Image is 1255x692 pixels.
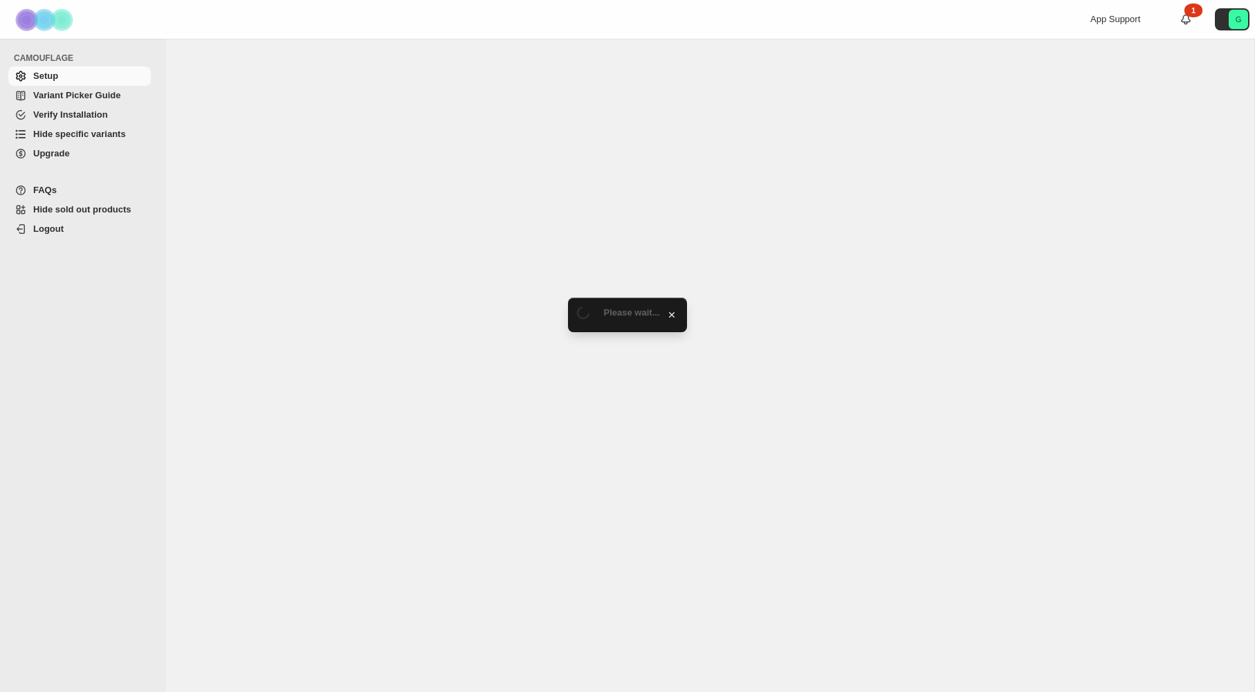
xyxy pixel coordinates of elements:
span: FAQs [33,185,57,195]
a: Setup [8,66,151,86]
span: Please wait... [604,307,660,318]
img: Camouflage [11,1,80,39]
span: CAMOUFLAGE [14,53,156,64]
div: 1 [1184,3,1202,17]
a: Variant Picker Guide [8,86,151,105]
a: 1 [1179,12,1193,26]
span: Hide sold out products [33,204,131,215]
text: G [1236,15,1242,24]
span: Logout [33,224,64,234]
a: Upgrade [8,144,151,163]
a: Verify Installation [8,105,151,125]
span: Setup [33,71,58,81]
a: Hide sold out products [8,200,151,219]
span: App Support [1090,14,1140,24]
span: Avatar with initials G [1229,10,1248,29]
a: Logout [8,219,151,239]
span: Hide specific variants [33,129,126,139]
button: Avatar with initials G [1215,8,1249,30]
a: FAQs [8,181,151,200]
span: Variant Picker Guide [33,90,120,100]
span: Verify Installation [33,109,108,120]
a: Hide specific variants [8,125,151,144]
span: Upgrade [33,148,70,158]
